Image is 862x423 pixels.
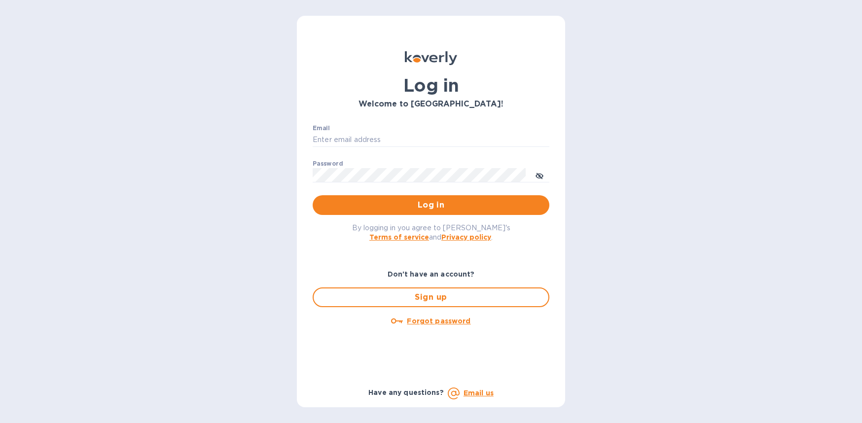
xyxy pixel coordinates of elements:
button: toggle password visibility [530,165,549,185]
span: Sign up [322,291,540,303]
h1: Log in [313,75,549,96]
a: Email us [464,389,494,397]
span: By logging in you agree to [PERSON_NAME]'s and . [352,224,510,241]
label: Email [313,125,330,131]
b: Don't have an account? [388,270,475,278]
b: Have any questions? [368,388,444,396]
img: Koverly [405,51,457,65]
button: Log in [313,195,549,215]
input: Enter email address [313,133,549,147]
label: Password [313,161,343,167]
h3: Welcome to [GEOGRAPHIC_DATA]! [313,100,549,109]
span: Log in [321,199,541,211]
u: Forgot password [407,317,470,325]
a: Privacy policy [441,233,491,241]
button: Sign up [313,287,549,307]
a: Terms of service [369,233,429,241]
